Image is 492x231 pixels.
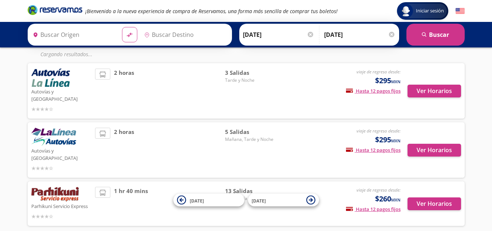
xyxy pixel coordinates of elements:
span: Mañana, Tarde y Noche [225,136,276,143]
button: [DATE] [173,194,244,207]
span: 2 horas [114,69,134,113]
span: $295 [375,75,401,86]
img: Autovías y La Línea [31,128,76,146]
em: viaje de regreso desde: [357,187,401,193]
span: $295 [375,134,401,145]
input: Elegir Fecha [243,26,314,44]
button: Buscar [406,24,465,46]
button: Ver Horarios [408,85,461,97]
button: Ver Horarios [408,197,461,210]
span: Hasta 12 pagos fijos [346,88,401,94]
span: 13 Salidas [225,187,276,195]
span: 3 Salidas [225,69,276,77]
input: Opcional [324,26,395,44]
button: [DATE] [248,194,319,207]
em: Cargando resultados ... [40,51,93,58]
span: [DATE] [252,197,266,204]
input: Buscar Destino [141,26,228,44]
span: Tarde y Noche [225,77,276,84]
span: 1 hr 40 mins [114,187,148,220]
input: Buscar Origen [30,26,117,44]
button: Ver Horarios [408,144,461,157]
em: viaje de regreso desde: [357,69,401,75]
span: [DATE] [190,197,204,204]
a: Brand Logo [28,4,82,18]
button: English [456,7,465,16]
small: MXN [391,138,401,143]
img: Parhikuni Servicio Express [31,187,79,201]
span: Iniciar sesión [413,7,447,15]
p: Autovías y [GEOGRAPHIC_DATA] [31,87,92,103]
em: ¡Bienvenido a la nueva experiencia de compra de Reservamos, una forma más sencilla de comprar tus... [85,8,338,15]
img: Autovías y La Línea [31,69,70,87]
span: 5 Salidas [225,128,276,136]
small: MXN [391,197,401,203]
span: Hasta 12 pagos fijos [346,206,401,212]
i: Brand Logo [28,4,82,15]
span: $260 [375,193,401,204]
p: Autovías y [GEOGRAPHIC_DATA] [31,146,92,162]
p: Parhikuni Servicio Express [31,201,92,210]
em: viaje de regreso desde: [357,128,401,134]
span: Hasta 12 pagos fijos [346,147,401,153]
small: MXN [391,79,401,84]
span: 2 horas [114,128,134,172]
